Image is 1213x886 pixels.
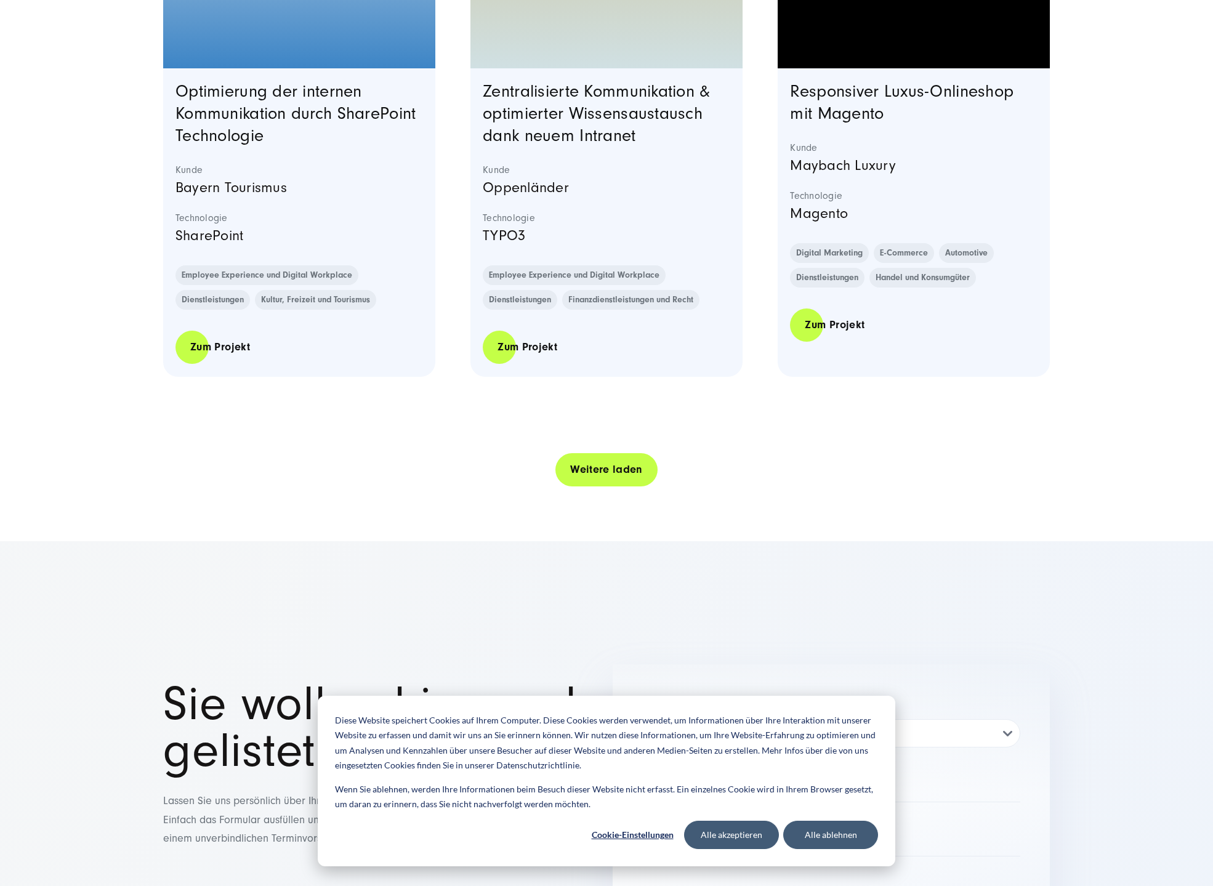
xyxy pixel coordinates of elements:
p: SharePoint [175,224,423,248]
strong: Kunde [175,164,423,176]
strong: Technologie [483,212,730,224]
a: Digital Marketing [790,243,869,263]
div: Cookie banner [318,696,895,866]
button: Alle akzeptieren [684,821,779,849]
p: TYPO3 [483,224,730,248]
a: Employee Experience und Digital Workplace [175,265,358,285]
p: Diese Website speichert Cookies auf Ihrem Computer. Diese Cookies werden verwendet, um Informatio... [335,713,878,773]
a: Weitere laden [555,452,658,487]
a: Employee Experience und Digital Workplace [483,265,666,285]
strong: Technologie [175,212,423,224]
div: Lassen Sie uns persönlich über Ihre digitalen Herausforderungen sprechen! Einfach das Formular au... [163,681,600,848]
a: Zum Projekt [790,307,879,342]
p: Wenn Sie ablehnen, werden Ihre Informationen beim Besuch dieser Website nicht erfasst. Ein einzel... [335,782,878,812]
p: Oppenländer [483,176,730,199]
p: Maybach Luxury [790,154,1038,177]
p: Magento [790,202,1038,225]
a: Zum Projekt [483,329,572,364]
button: Cookie-Einstellungen [585,821,680,849]
a: Dienstleistungen [175,290,250,310]
a: E-Commerce [874,243,934,263]
a: Zentralisierte Kommunikation & optimierter Wissensaustausch dank neuem Intranet [483,82,710,145]
p: Bayern Tourismus [175,176,423,199]
a: Optimierung der internen Kommunikation durch SharePoint Technologie [175,82,416,145]
a: Finanzdienstleistungen und Recht [562,290,699,310]
strong: Technologie [790,190,1038,202]
a: Zum Projekt [175,329,265,364]
strong: Kunde [483,164,730,176]
a: Dienstleistungen [790,268,864,288]
a: Responsiver Luxus-Onlineshop mit Magento [790,82,1014,123]
a: Automotive [939,243,994,263]
a: Dienstleistungen [483,290,557,310]
h1: Sie wollen hier auch gelistet werden? [163,681,600,775]
strong: Kunde [790,142,1038,154]
a: Handel und Konsumgüter [869,268,976,288]
a: Kultur, Freizeit und Tourismus [255,290,376,310]
button: Alle ablehnen [783,821,878,849]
